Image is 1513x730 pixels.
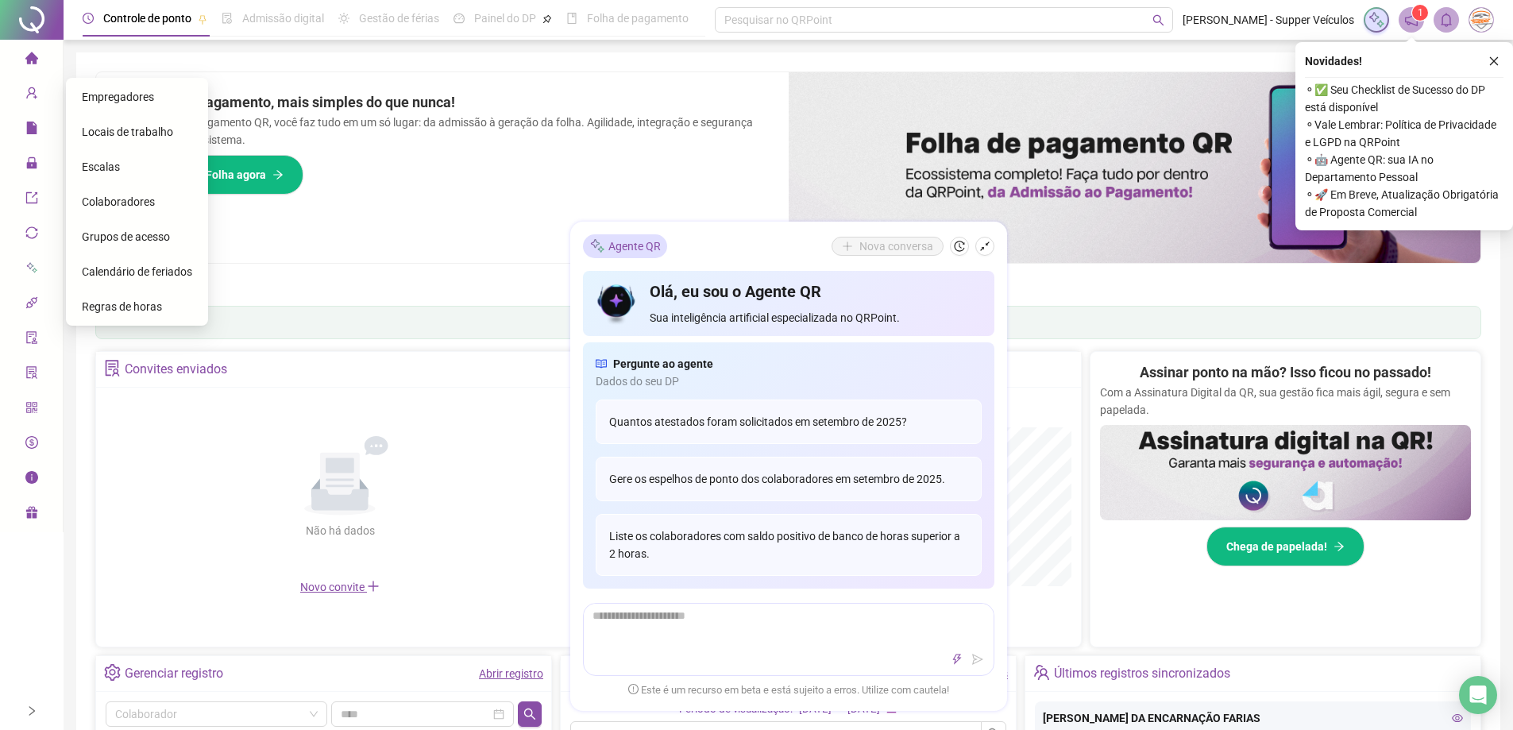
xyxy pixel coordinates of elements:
[272,169,284,180] span: arrow-right
[82,265,192,278] span: Calendário de feriados
[596,400,982,444] div: Quantos atestados foram solicitados em setembro de 2025?
[587,12,689,25] span: Folha de pagamento
[25,114,38,146] span: file
[1054,660,1230,687] div: Últimos registros sincronizados
[596,514,982,576] div: Liste os colaboradores com saldo positivo de banco de horas superior a 2 horas.
[523,708,536,720] span: search
[104,664,121,681] span: setting
[596,355,607,373] span: read
[968,650,987,669] button: send
[82,230,170,243] span: Grupos de acesso
[542,14,552,24] span: pushpin
[242,12,324,25] span: Admissão digital
[104,360,121,377] span: solution
[613,355,713,373] span: Pergunte ao agente
[367,580,380,593] span: plus
[25,324,38,356] span: audit
[951,654,963,665] span: thunderbolt
[1404,13,1418,27] span: notification
[125,356,227,383] div: Convites enviados
[359,12,439,25] span: Gestão de férias
[1305,81,1503,116] span: ⚬ ✅ Seu Checklist de Sucesso do DP está disponível
[596,457,982,501] div: Gere os espelhos de ponto dos colaboradores em setembro de 2025.
[454,13,465,24] span: dashboard
[979,241,990,252] span: shrink
[628,682,949,698] span: Este é um recurso em beta e está sujeito a erros. Utilize com cautela!
[589,238,605,254] img: sparkle-icon.fc2bf0ac1784a2077858766a79e2daf3.svg
[628,684,639,694] span: exclamation-circle
[1439,13,1453,27] span: bell
[1452,713,1463,724] span: eye
[82,300,162,313] span: Regras de horas
[1183,11,1354,29] span: [PERSON_NAME] - Supper Veículos
[82,160,120,173] span: Escalas
[1206,527,1364,566] button: Chega de papelada!
[474,12,536,25] span: Painel do DP
[25,499,38,531] span: gift
[115,155,303,195] button: Conheça a QRFolha agora
[1305,186,1503,221] span: ⚬ 🚀 Em Breve, Atualização Obrigatória de Proposta Comercial
[26,705,37,716] span: right
[115,91,770,114] h2: Sua folha de pagamento, mais simples do que nunca!
[596,280,638,326] img: icon
[1334,541,1345,552] span: arrow-right
[82,126,173,138] span: Locais de trabalho
[83,13,94,24] span: clock-circle
[115,114,770,149] p: Com a Folha de Pagamento QR, você faz tudo em um só lugar: da admissão à geração da folha. Agilid...
[25,464,38,496] span: info-circle
[1469,8,1493,32] img: 87895
[789,72,1481,263] img: banner%2F8d14a306-6205-4263-8e5b-06e9a85ad873.png
[25,359,38,391] span: solution
[583,234,667,258] div: Agente QR
[125,660,223,687] div: Gerenciar registro
[479,667,543,680] a: Abrir registro
[1100,425,1471,520] img: banner%2F02c71560-61a6-44d4-94b9-c8ab97240462.png
[832,237,944,256] button: Nova conversa
[1488,56,1499,67] span: close
[25,184,38,216] span: export
[1152,14,1164,26] span: search
[1033,664,1050,681] span: team
[25,289,38,321] span: api
[25,219,38,251] span: sync
[650,309,981,326] span: Sua inteligência artificial especializada no QRPoint.
[1418,7,1423,18] span: 1
[1226,538,1327,555] span: Chega de papelada!
[222,13,233,24] span: file-done
[948,650,967,669] button: thunderbolt
[1043,709,1463,727] div: [PERSON_NAME] DA ENCARNAÇÃO FARIAS
[300,581,380,593] span: Novo convite
[338,13,349,24] span: sun
[25,394,38,426] span: qrcode
[25,79,38,111] span: user-add
[82,195,155,208] span: Colaboradores
[1368,11,1385,29] img: sparkle-icon.fc2bf0ac1784a2077858766a79e2daf3.svg
[566,13,577,24] span: book
[954,241,965,252] span: history
[25,44,38,76] span: home
[25,429,38,461] span: dollar
[1100,384,1471,419] p: Com a Assinatura Digital da QR, sua gestão fica mais ágil, segura e sem papelada.
[267,522,413,539] div: Não há dados
[1459,676,1497,714] div: Open Intercom Messenger
[1305,52,1362,70] span: Novidades !
[1412,5,1428,21] sup: 1
[103,12,191,25] span: Controle de ponto
[25,149,38,181] span: lock
[1140,361,1431,384] h2: Assinar ponto na mão? Isso ficou no passado!
[1305,151,1503,186] span: ⚬ 🤖 Agente QR: sua IA no Departamento Pessoal
[596,373,982,390] span: Dados do seu DP
[650,280,981,303] h4: Olá, eu sou o Agente QR
[198,14,207,24] span: pushpin
[569,664,585,681] span: file-text
[82,91,154,103] span: Empregadores
[1305,116,1503,151] span: ⚬ Vale Lembrar: Política de Privacidade e LGPD na QRPoint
